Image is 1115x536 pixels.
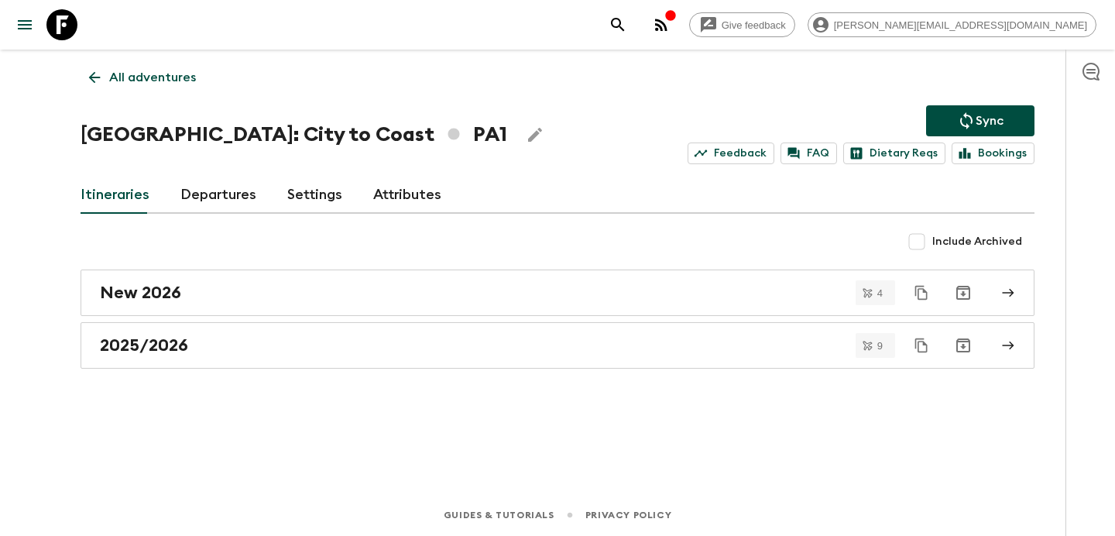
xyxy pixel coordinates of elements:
[109,68,196,87] p: All adventures
[287,177,342,214] a: Settings
[9,9,40,40] button: menu
[713,19,794,31] span: Give feedback
[520,119,551,150] button: Edit Adventure Title
[868,341,892,351] span: 9
[81,322,1034,369] a: 2025/2026
[932,234,1022,249] span: Include Archived
[780,143,837,164] a: FAQ
[868,288,892,298] span: 4
[81,177,149,214] a: Itineraries
[81,270,1034,316] a: New 2026
[907,279,935,307] button: Duplicate
[444,507,554,524] a: Guides & Tutorials
[602,9,633,40] button: search adventures
[81,62,204,93] a: All adventures
[825,19,1096,31] span: [PERSON_NAME][EMAIL_ADDRESS][DOMAIN_NAME]
[948,277,979,308] button: Archive
[808,12,1096,37] div: [PERSON_NAME][EMAIL_ADDRESS][DOMAIN_NAME]
[180,177,256,214] a: Departures
[81,119,507,150] h1: [GEOGRAPHIC_DATA]: City to Coast PA1
[907,332,935,359] button: Duplicate
[952,143,1034,164] a: Bookings
[843,143,945,164] a: Dietary Reqs
[585,507,671,524] a: Privacy Policy
[926,105,1034,136] button: Sync adventure departures to the booking engine
[100,283,181,303] h2: New 2026
[976,112,1003,130] p: Sync
[100,335,188,356] h2: 2025/2026
[688,143,774,164] a: Feedback
[373,177,441,214] a: Attributes
[689,12,795,37] a: Give feedback
[948,330,979,361] button: Archive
